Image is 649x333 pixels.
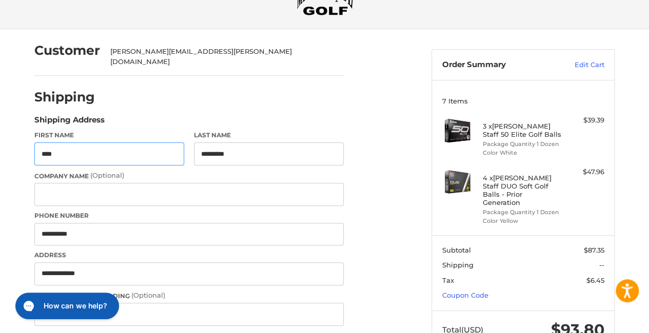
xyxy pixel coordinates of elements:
[599,261,604,269] span: --
[483,174,561,207] h4: 4 x [PERSON_NAME] Staff DUO Soft Golf Balls - Prior Generation
[34,114,105,131] legend: Shipping Address
[110,47,334,67] div: [PERSON_NAME][EMAIL_ADDRESS][PERSON_NAME][DOMAIN_NAME]
[442,60,553,70] h3: Order Summary
[442,246,471,254] span: Subtotal
[564,305,649,333] iframe: Google Customer Reviews
[483,208,561,217] li: Package Quantity 1 Dozen
[34,171,344,181] label: Company Name
[34,290,344,301] label: Apartment/Suite/Building
[586,276,604,284] span: $6.45
[90,171,124,179] small: (Optional)
[483,140,561,149] li: Package Quantity 1 Dozen
[483,149,561,157] li: Color White
[483,217,561,225] li: Color Yellow
[442,261,474,269] span: Shipping
[34,89,95,105] h2: Shipping
[442,276,454,284] span: Tax
[564,167,604,177] div: $47.96
[34,251,344,260] label: Address
[34,131,184,140] label: First Name
[10,289,122,323] iframe: Gorgias live chat messenger
[442,291,488,299] a: Coupon Code
[34,43,100,58] h2: Customer
[584,246,604,254] span: $87.35
[564,115,604,126] div: $39.39
[131,291,165,299] small: (Optional)
[194,131,344,140] label: Last Name
[553,60,604,70] a: Edit Cart
[483,122,561,139] h4: 3 x [PERSON_NAME] Staff 50 Elite Golf Balls
[442,97,604,105] h3: 7 Items
[34,211,344,220] label: Phone Number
